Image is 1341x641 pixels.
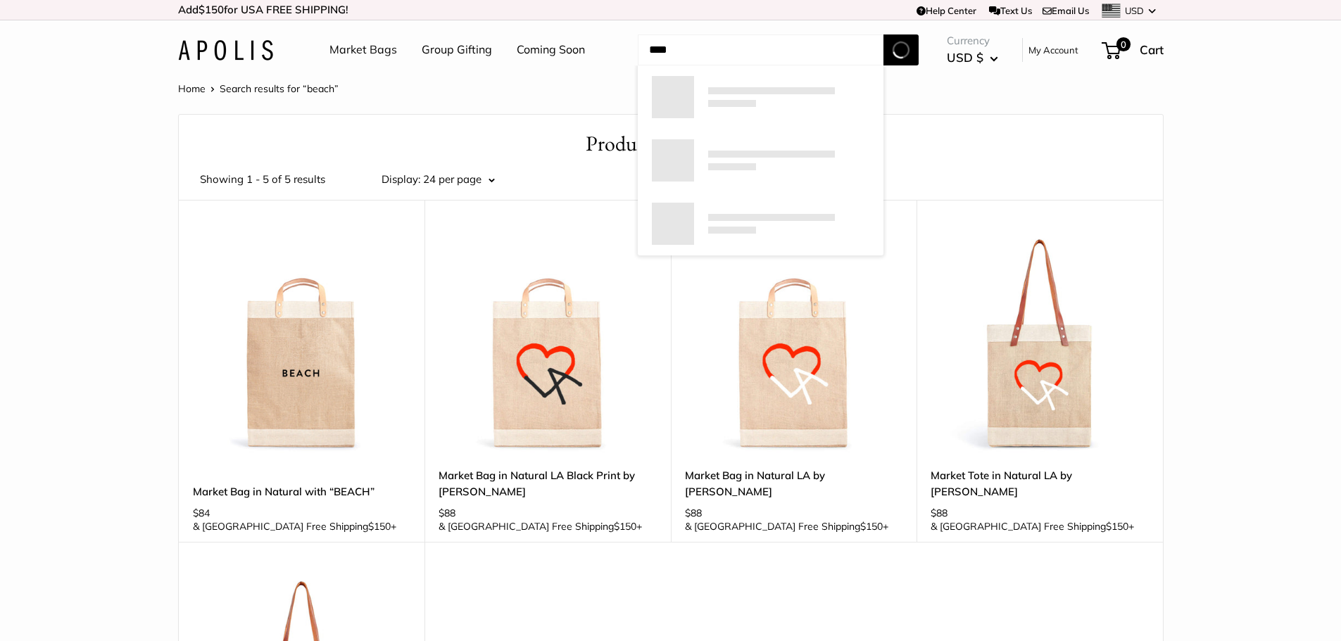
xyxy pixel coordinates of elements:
a: Text Us [989,5,1032,16]
span: & [GEOGRAPHIC_DATA] Free Shipping + [439,521,642,531]
a: Market Tote in Natural LA by [PERSON_NAME] [931,467,1149,500]
span: 24 per page [423,172,481,186]
a: Email Us [1043,5,1089,16]
a: Market Bag in Natural LA Black Print by [PERSON_NAME] [439,467,657,500]
span: $84 [193,507,210,519]
span: Search results for “beach” [220,82,339,95]
span: Currency [947,31,998,51]
a: Market Bags [329,39,397,61]
a: Coming Soon [517,39,585,61]
img: description_Limited Edition collaboration with Geoff McFetridge [439,235,657,453]
button: USD $ [947,46,998,69]
input: Search... [638,34,883,65]
span: & [GEOGRAPHIC_DATA] Free Shipping + [931,521,1134,531]
a: description_Limited Edition collaboration with Geoff McFetridgedescription_All proceeds support L... [439,235,657,453]
a: My Account [1028,42,1078,58]
a: Market Bag in Natural with “BEACH” [193,483,411,500]
a: 0 Cart [1103,39,1164,61]
span: $150 [199,3,224,16]
span: Cart [1140,42,1164,57]
a: Market Bag in Natural with “BEACH”Market Bag in Natural with “BEACH” [193,235,411,453]
img: Market Bag in Natural with “BEACH” [193,235,411,453]
span: $150 [1106,520,1128,533]
span: $88 [439,507,455,519]
span: $150 [368,520,391,533]
span: $88 [931,507,947,519]
span: USD $ [947,50,983,65]
nav: Breadcrumb [178,80,339,98]
a: Home [178,82,206,95]
button: 24 per page [423,170,495,189]
a: description_Limited Edition collaboration with Geoff McFetridgedescription_All proceeds support L... [931,235,1149,453]
span: Showing 1 - 5 of 5 results [200,170,325,189]
span: USD [1125,5,1144,16]
span: 0 [1116,37,1130,51]
img: description_Limited Edition collaboration with Geoff McFetridge [931,235,1149,453]
button: Search [883,34,919,65]
h1: Products for “beach” [200,129,1142,159]
span: & [GEOGRAPHIC_DATA] Free Shipping + [193,521,396,531]
a: Group Gifting [422,39,492,61]
label: Display: [382,170,420,189]
img: Apolis [178,40,273,61]
iframe: Sign Up via Text for Offers [11,588,151,630]
span: $150 [614,520,636,533]
a: Help Center [917,5,976,16]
